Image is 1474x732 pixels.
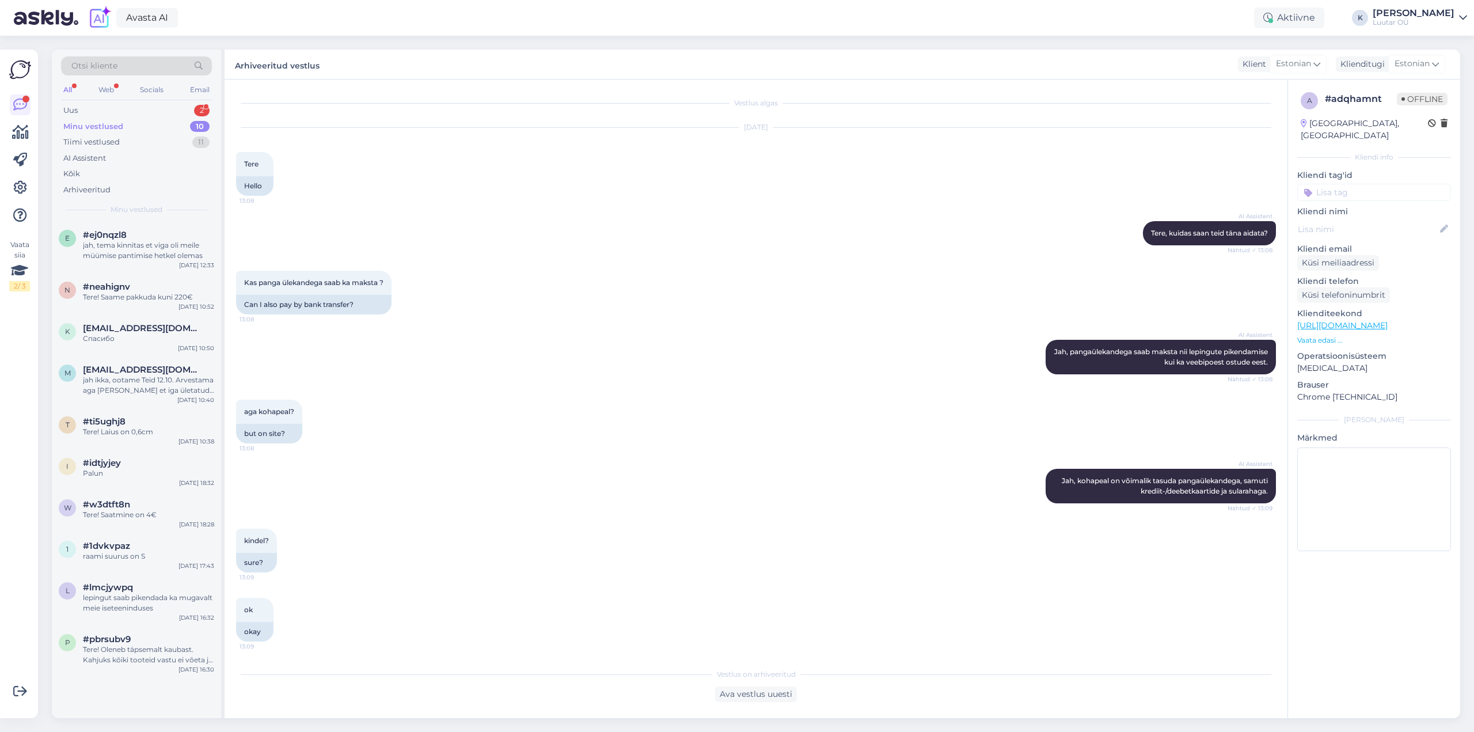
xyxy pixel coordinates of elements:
span: l [66,586,70,595]
span: e [65,234,70,242]
div: jah, tema kinnitas et viga oli meile müümise pantimise hetkel olemas [83,240,214,261]
span: 13:08 [240,196,283,205]
div: All [61,82,74,97]
span: aga kohapeal? [244,407,294,416]
div: [DATE] 18:28 [179,520,214,529]
span: Vestlus on arhiveeritud [717,669,796,680]
span: Mailisast@gmail.com [83,365,203,375]
p: [MEDICAL_DATA] [1297,362,1451,374]
div: 11 [192,136,210,148]
span: #idtjyjey [83,458,121,468]
img: Askly Logo [9,59,31,81]
span: a [1307,96,1312,105]
span: kindel? [244,536,269,545]
div: [DATE] 17:43 [178,562,214,570]
div: [DATE] 10:38 [178,437,214,446]
div: Vaata siia [9,240,30,291]
span: t [66,420,70,429]
span: Jah, pangaülekandega saab maksta nii lepingute pikendamise kui ka veebipoest ostude eest. [1054,347,1270,366]
div: Email [188,82,212,97]
div: Tere! Laius on 0,6cm [83,427,214,437]
div: [PERSON_NAME] [1373,9,1454,18]
a: [URL][DOMAIN_NAME] [1297,320,1388,331]
span: AI Assistent [1229,460,1272,468]
span: K [65,327,70,336]
div: Can I also pay by bank transfer? [236,295,392,314]
p: Kliendi telefon [1297,275,1451,287]
span: M [64,369,71,377]
input: Lisa nimi [1298,223,1438,236]
span: #lmcjywpq [83,582,133,593]
div: Socials [138,82,166,97]
span: ok [244,605,253,614]
div: Klienditugi [1336,58,1385,70]
span: Nähtud ✓ 13:08 [1228,375,1272,384]
div: Minu vestlused [63,121,123,132]
p: Chrome [TECHNICAL_ID] [1297,391,1451,403]
p: Märkmed [1297,432,1451,444]
span: AI Assistent [1229,212,1272,221]
span: #pbrsubv9 [83,634,131,644]
p: Operatsioonisüsteem [1297,350,1451,362]
input: Lisa tag [1297,184,1451,201]
div: [DATE] [236,122,1276,132]
div: Vestlus algas [236,98,1276,108]
div: sure? [236,553,277,572]
div: # adqhamnt [1325,92,1397,106]
span: Kelt.85@mail.ru [83,323,203,333]
div: [DATE] 12:33 [179,261,214,270]
div: lepingut saab pikendada ka mugavalt meie iseteeninduses [83,593,214,613]
span: Minu vestlused [111,204,162,215]
div: 2 [194,105,210,116]
div: 2 / 3 [9,281,30,291]
span: Jah, kohapeal on võimalik tasuda pangaülekandega, samuti krediit-/deebetkaartide ja sularahaga. [1062,476,1270,495]
div: Спасибо [83,333,214,344]
div: Kõik [63,168,80,180]
span: #ej0nqzl8 [83,230,127,240]
p: Kliendi email [1297,243,1451,255]
div: Palun [83,468,214,479]
span: Nähtud ✓ 13:08 [1228,246,1272,255]
div: Ava vestlus uuesti [715,687,797,702]
span: Offline [1397,93,1448,105]
span: #neahignv [83,282,130,292]
span: w [64,503,71,512]
div: Tere! Saatmine on 4€ [83,510,214,520]
div: Küsi meiliaadressi [1297,255,1379,271]
span: 13:09 [240,642,283,651]
p: Brauser [1297,379,1451,391]
div: 10 [190,121,210,132]
div: [DATE] 10:52 [178,302,214,311]
div: Tere! Oleneb täpsemalt kaubast. Kahjuks kõiki tooteid vastu ei võeta ja osadele toodetele pakume ... [83,644,214,665]
span: Otsi kliente [71,60,117,72]
span: #w3dtft8n [83,499,130,510]
div: Klient [1238,58,1266,70]
div: K [1352,10,1368,26]
span: Estonian [1395,58,1430,70]
div: Aktiivne [1254,7,1324,28]
span: Tere, kuidas saan teid täna aidata? [1151,229,1268,237]
span: Estonian [1276,58,1311,70]
label: Arhiveeritud vestlus [235,56,320,72]
div: [DATE] 10:40 [177,396,214,404]
span: n [64,286,70,294]
div: Tiimi vestlused [63,136,120,148]
div: jah ikka, ootame Teid 12.10. Arvestama aga [PERSON_NAME] et iga ületatud päeva eest lisandub hoiu... [83,375,214,396]
span: #ti5ughj8 [83,416,126,427]
a: [PERSON_NAME]Luutar OÜ [1373,9,1467,27]
div: [DATE] 16:32 [179,613,214,622]
div: [GEOGRAPHIC_DATA], [GEOGRAPHIC_DATA] [1301,117,1428,142]
div: Uus [63,105,78,116]
div: Tere! Saame pakkuda kuni 220€ [83,292,214,302]
div: Arhiveeritud [63,184,111,196]
p: Kliendi tag'id [1297,169,1451,181]
div: but on site? [236,424,302,443]
span: 1 [66,545,69,553]
span: Nähtud ✓ 13:09 [1228,504,1272,513]
div: [DATE] 18:32 [179,479,214,487]
div: AI Assistent [63,153,106,164]
a: Avasta AI [116,8,178,28]
span: p [65,638,70,647]
p: Vaata edasi ... [1297,335,1451,346]
div: Kliendi info [1297,152,1451,162]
